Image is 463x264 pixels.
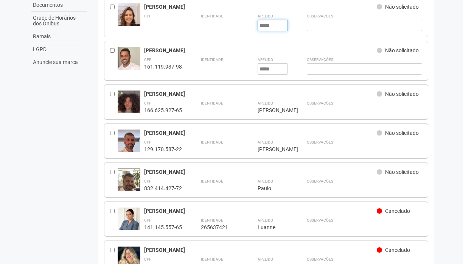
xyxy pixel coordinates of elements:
span: Não solicitado [385,169,419,175]
span: Não solicitado [385,91,419,97]
strong: Identidade [201,218,223,222]
img: user.jpg [118,208,140,238]
strong: CPF [144,179,151,183]
div: [PERSON_NAME] [258,107,288,114]
strong: CPF [144,140,151,144]
strong: Identidade [201,58,223,62]
span: Não solicitado [385,47,419,53]
div: [PERSON_NAME] [144,169,377,175]
div: 166.625.927-65 [144,107,182,114]
div: [PERSON_NAME] [144,91,377,97]
strong: Observações [307,257,333,261]
img: user.jpg [118,91,140,122]
strong: CPF [144,218,151,222]
div: 129.170.587-22 [144,146,182,153]
a: LGPD [31,43,87,56]
strong: Apelido [258,58,273,62]
a: Anuncie sua marca [31,56,87,69]
strong: Identidade [201,179,223,183]
strong: Apelido [258,257,273,261]
strong: CPF [144,58,151,62]
strong: Observações [307,218,333,222]
strong: Identidade [201,101,223,105]
img: user.jpg [118,47,140,83]
div: Paulo [258,185,288,192]
a: Grade de Horários dos Ônibus [31,12,87,30]
strong: Apelido [258,101,273,105]
strong: Observações [307,140,333,144]
div: [PERSON_NAME] [144,47,377,54]
strong: Identidade [201,257,223,261]
strong: Observações [307,14,333,18]
strong: CPF [144,14,151,18]
span: Não solicitado [385,4,419,10]
strong: Apelido [258,179,273,183]
strong: Observações [307,58,333,62]
div: [PERSON_NAME] [258,146,288,153]
span: Cancelado [385,247,410,253]
div: 141.145.557-65 [144,224,182,231]
div: 832.414.427-72 [144,185,182,192]
img: user.jpg [118,169,140,203]
div: [PERSON_NAME] [144,3,377,10]
strong: Observações [307,179,333,183]
strong: Apelido [258,218,273,222]
div: [PERSON_NAME] [144,130,377,136]
span: Cancelado [385,208,410,214]
div: 265637421 [201,224,239,231]
div: 161.119.937-98 [144,63,182,70]
strong: Apelido [258,140,273,144]
strong: Identidade [201,140,223,144]
strong: Identidade [201,14,223,18]
strong: CPF [144,101,151,105]
a: Ramais [31,30,87,43]
span: Não solicitado [385,130,419,136]
strong: CPF [144,257,151,261]
img: user.jpg [118,130,140,160]
div: Luanne [258,224,288,231]
img: user.jpg [118,3,140,38]
strong: Apelido [258,14,273,18]
div: [PERSON_NAME] [144,247,377,253]
div: [PERSON_NAME] [144,208,377,214]
strong: Observações [307,101,333,105]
